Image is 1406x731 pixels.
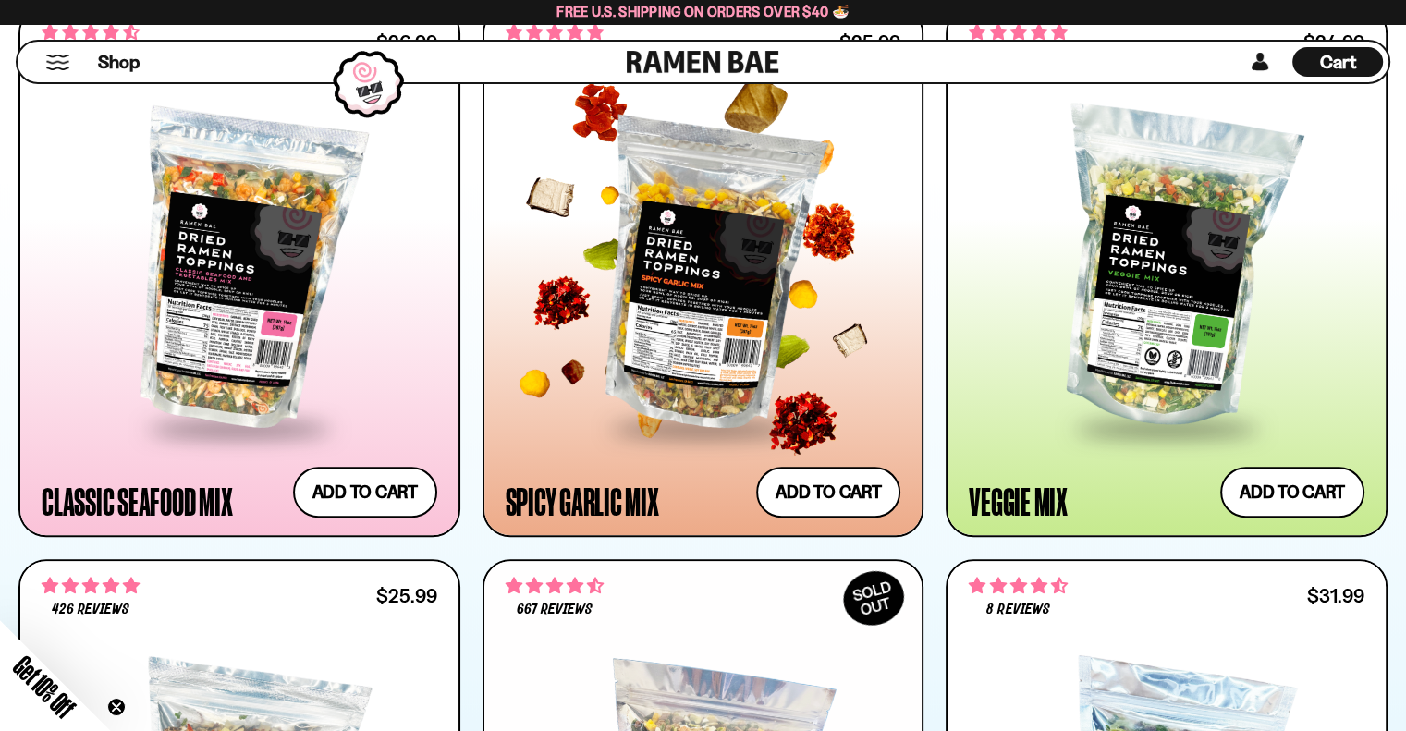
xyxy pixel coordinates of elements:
[756,467,900,518] button: Add to cart
[1320,51,1356,73] span: Cart
[107,698,126,716] button: Close teaser
[506,574,604,598] span: 4.64 stars
[986,603,1049,617] span: 8 reviews
[293,467,437,518] button: Add to cart
[517,603,593,617] span: 667 reviews
[8,651,80,723] span: Get 10% Off
[98,47,140,77] a: Shop
[483,6,924,537] a: 4.75 stars 941 reviews $25.99 Spicy Garlic Mix Add to cart
[376,587,437,604] div: $25.99
[506,484,659,518] div: Spicy Garlic Mix
[52,603,129,617] span: 426 reviews
[556,3,850,20] span: Free U.S. Shipping on Orders over $40 🍜
[834,561,913,635] div: SOLD OUT
[946,6,1388,537] a: 4.76 stars 1392 reviews $24.99 Veggie Mix Add to cart
[969,484,1068,518] div: Veggie Mix
[18,6,460,537] a: 4.68 stars 2792 reviews $26.99 Classic Seafood Mix Add to cart
[1220,467,1364,518] button: Add to cart
[1307,587,1364,604] div: $31.99
[45,55,70,70] button: Mobile Menu Trigger
[42,574,140,598] span: 4.76 stars
[1292,42,1383,82] a: Cart
[98,50,140,75] span: Shop
[969,574,1067,598] span: 4.62 stars
[42,484,232,518] div: Classic Seafood Mix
